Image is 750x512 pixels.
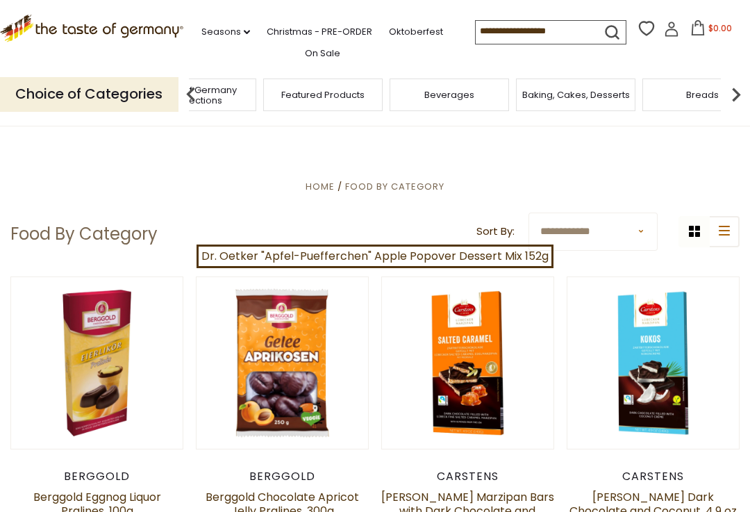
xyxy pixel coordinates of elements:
a: Featured Products [281,90,365,100]
div: Carstens [381,470,554,484]
div: Berggold [10,470,183,484]
img: previous arrow [177,81,205,108]
a: Food By Category [345,180,444,193]
a: On Sale [305,46,340,61]
img: Berggold Eggnog Liquor Pralines, 100g [11,277,183,449]
div: Carstens [567,470,740,484]
a: Oktoberfest [389,24,443,40]
span: $0.00 [708,22,732,34]
img: Berggold Chocolate Apricot Jelly Pralines, 300g [197,277,368,449]
button: $0.00 [682,20,741,41]
a: Seasons [201,24,250,40]
a: Dr. Oetker "Apfel-Puefferchen" Apple Popover Dessert Mix 152g [197,245,553,268]
a: Christmas - PRE-ORDER [267,24,372,40]
img: Carstens Luebecker Marzipan Bars with Dark Chocolate and Salted Caramel, 4.9 oz [382,277,553,449]
a: Baking, Cakes, Desserts [522,90,630,100]
a: Breads [686,90,719,100]
img: next arrow [722,81,750,108]
h1: Food By Category [10,224,158,245]
img: Carstens Luebecker Dark Chocolate and Coconut, 4.9 oz [567,277,739,449]
div: Berggold [196,470,369,484]
a: Home [306,180,335,193]
label: Sort By: [476,223,515,240]
a: Beverages [424,90,474,100]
